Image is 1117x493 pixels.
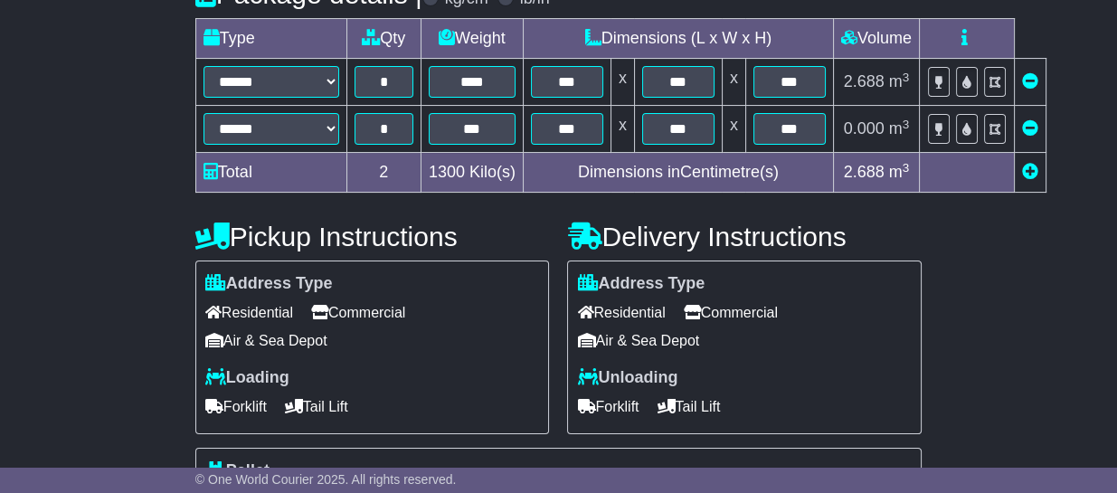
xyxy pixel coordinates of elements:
[205,274,333,294] label: Address Type
[903,118,910,131] sup: 3
[311,299,405,327] span: Commercial
[657,393,720,421] span: Tail Lift
[722,59,745,106] td: x
[195,19,346,59] td: Type
[205,368,289,388] label: Loading
[195,472,457,487] span: © One World Courier 2025. All rights reserved.
[577,327,699,355] span: Air & Sea Depot
[577,368,677,388] label: Unloading
[429,163,465,181] span: 1300
[684,299,778,327] span: Commercial
[903,71,910,84] sup: 3
[346,153,421,193] td: 2
[523,153,833,193] td: Dimensions in Centimetre(s)
[523,19,833,59] td: Dimensions (L x W x H)
[722,106,745,153] td: x
[1022,119,1038,137] a: Remove this item
[577,299,665,327] span: Residential
[844,163,885,181] span: 2.688
[577,393,639,421] span: Forklift
[205,299,293,327] span: Residential
[421,153,523,193] td: Kilo(s)
[195,153,346,193] td: Total
[1022,72,1038,90] a: Remove this item
[285,393,348,421] span: Tail Lift
[889,119,910,137] span: m
[889,72,910,90] span: m
[577,274,705,294] label: Address Type
[844,72,885,90] span: 2.688
[567,222,922,251] h4: Delivery Instructions
[889,163,910,181] span: m
[346,19,421,59] td: Qty
[611,106,634,153] td: x
[205,393,267,421] span: Forklift
[205,327,327,355] span: Air & Sea Depot
[421,19,523,59] td: Weight
[611,59,634,106] td: x
[844,119,885,137] span: 0.000
[205,461,270,481] label: Pallet
[903,161,910,175] sup: 3
[833,19,919,59] td: Volume
[195,222,550,251] h4: Pickup Instructions
[1022,163,1038,181] a: Add new item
